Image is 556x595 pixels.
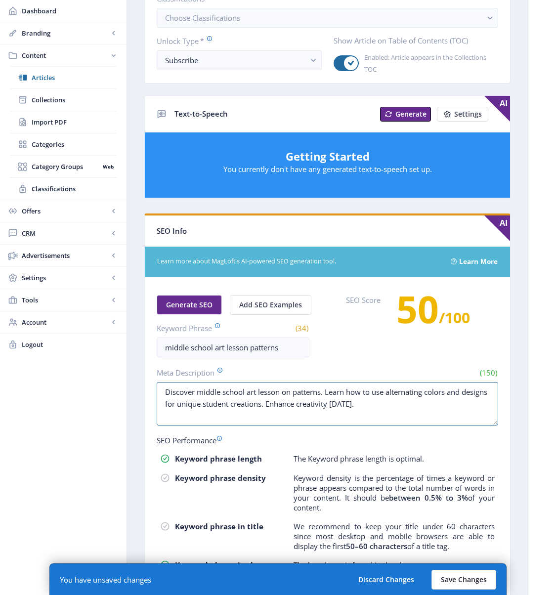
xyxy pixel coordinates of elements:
[10,133,117,155] a: Categories
[157,8,498,28] button: Choose Classifications
[10,178,117,200] a: Classifications
[165,13,240,23] span: Choose Classifications
[294,560,412,570] p: The keyphrase is found in the slug.
[294,521,495,551] p: We recommend to keep your title under 60 characters since most desktop and mobile browsers are ab...
[346,295,381,342] label: SEO Score
[175,454,262,464] strong: Keyword phrase length
[10,89,117,111] a: Collections
[32,139,117,149] span: Categories
[395,110,427,118] span: Generate
[437,107,488,122] button: Settings
[155,148,500,164] h5: Getting Started
[157,226,187,236] span: SEO Info
[22,340,119,349] span: Logout
[157,338,309,357] input: Type Article Keyword Phrase ...
[157,36,314,46] label: Unlock Type
[155,164,500,174] p: You currently don't have any generated text-to-speech set up.
[175,521,263,531] strong: Keyword phrase in title
[157,323,229,334] label: Keyword Phrase
[349,570,424,590] button: Discard Changes
[157,367,324,378] label: Meta Description
[22,206,109,216] span: Offers
[396,299,470,328] h3: /100
[10,67,117,88] a: Articles
[22,295,109,305] span: Tools
[380,107,431,122] button: Generate
[22,28,109,38] span: Branding
[22,228,109,238] span: CRM
[22,251,109,260] span: Advertisements
[10,111,117,133] a: Import PDF
[431,570,496,590] button: Save Changes
[22,317,109,327] span: Account
[294,454,424,464] p: The Keyword phrase length is optimal.
[22,273,109,283] span: Settings
[144,95,511,199] app-collection-view: Text-to-Speech
[484,215,510,241] span: AI
[175,473,266,483] strong: Keyword phrase density
[157,257,439,266] span: Learn more about MagLoft's AI-powered SEO generation tool.
[334,36,491,45] label: Show Article on Table of Contents (TOC)
[454,110,482,118] span: Settings
[294,323,309,333] span: (34)
[389,493,468,503] b: between 0.5% to 3%
[396,284,439,334] span: 50
[484,96,510,122] span: AI
[10,156,117,177] a: Category GroupsWeb
[431,107,488,122] a: New page
[32,73,117,83] span: Articles
[22,6,119,16] span: Dashboard
[32,162,99,171] span: Category Groups
[346,541,407,551] b: 50–60 characters
[374,107,431,122] a: New page
[459,254,498,269] a: Learn More
[60,575,151,585] div: You have unsaved changes
[239,301,302,309] span: Add SEO Examples
[175,560,262,570] strong: Keyword phrase in slug
[157,295,222,315] button: Generate SEO
[165,54,305,66] div: Subscribe
[157,50,322,70] button: Subscribe
[22,50,109,60] span: Content
[32,117,117,127] span: Import PDF
[166,301,213,309] span: Generate SEO
[230,295,311,315] button: Add SEO Examples
[478,368,498,378] span: (150)
[32,95,117,105] span: Collections
[157,435,498,445] div: SEO Performance
[174,109,228,119] span: Text-to-Speech
[359,51,498,75] span: Enabled: Article appears in the Collections TOC
[294,473,495,512] p: Keyword density is the percentage of times a keyword or phrase appears compared to the total numb...
[32,184,117,194] span: Classifications
[99,162,117,171] nb-badge: Web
